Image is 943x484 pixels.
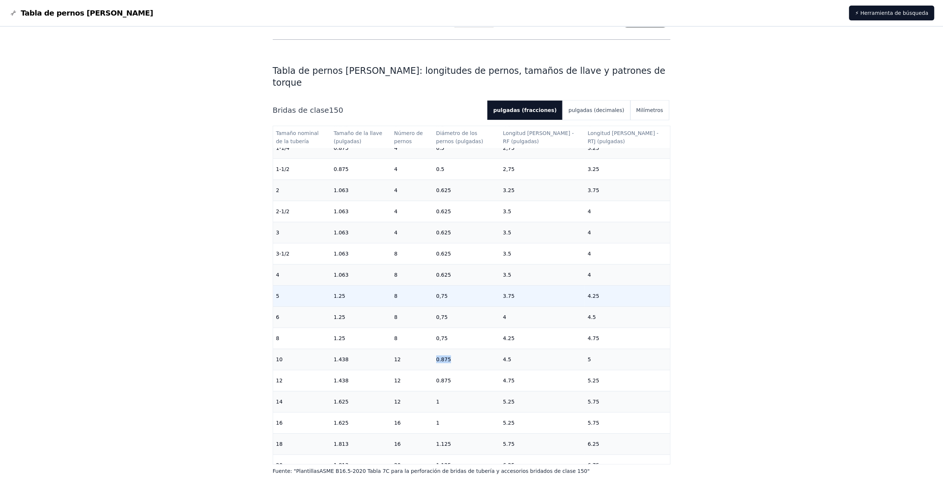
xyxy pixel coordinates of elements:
[436,356,451,362] font: 0.875
[436,187,451,193] font: 0.625
[493,107,557,113] font: pulgadas (fracciones)
[588,130,660,144] font: Longitud [PERSON_NAME] - RTJ (pulgadas)
[329,106,343,115] font: 150
[394,251,398,257] font: 8
[333,293,345,299] font: 1.25
[500,126,585,148] th: Longitud del perno - RF (pulgadas)
[391,126,433,148] th: Número de pernos
[394,356,401,362] font: 12
[333,272,348,278] font: 1.063
[503,420,514,426] font: 5.25
[503,441,514,447] font: 5.75
[503,251,511,257] font: 3.5
[333,441,348,447] font: 1.813
[503,230,511,236] font: 3.5
[588,230,591,236] font: 4
[394,145,398,151] font: 4
[436,293,448,299] font: 0,75
[436,378,451,383] font: 0.875
[333,356,348,362] font: 1.438
[588,251,591,257] font: 4
[487,101,562,120] button: pulgadas (fracciones)
[273,106,329,115] font: Bridas de clase
[394,420,401,426] font: 16
[276,145,290,151] font: 1-1/4
[333,335,345,341] font: 1.25
[433,126,500,148] th: Diámetro de los pernos (pulgadas)
[503,208,511,214] font: 3.5
[394,130,425,144] font: Número de pernos
[568,107,624,113] font: pulgadas (decimales)
[276,208,290,214] font: 2-1/2
[276,335,279,341] font: 8
[333,187,348,193] font: 1.063
[276,462,283,468] font: 20
[588,378,599,383] font: 5.25
[331,126,391,148] th: Tamaño de la llave (pulgadas)
[436,145,444,151] font: 0.5
[333,462,348,468] font: 1.813
[588,208,591,214] font: 4
[273,66,665,88] font: Tabla de pernos [PERSON_NAME]: longitudes de pernos, tamaños de llave y patrones de torque
[333,230,348,236] font: 1.063
[849,6,934,20] a: ⚡ Herramienta de búsqueda
[503,462,514,468] font: 6.25
[588,187,599,193] font: 3.75
[394,441,401,447] font: 16
[276,130,321,144] font: Tamaño nominal de la tubería
[333,208,348,214] font: 1.063
[503,293,514,299] font: 3.75
[394,166,398,172] font: 4
[333,399,348,405] font: 1.625
[503,399,514,405] font: 5.25
[503,378,514,383] font: 4.75
[585,126,670,148] th: Longitud del perno - RTJ (pulgadas)
[21,9,153,17] font: Tabla de pernos [PERSON_NAME]
[588,166,599,172] font: 3.25
[333,314,345,320] font: 1.25
[503,187,514,193] font: 3.25
[436,230,451,236] font: 0.625
[436,272,451,278] font: 0.625
[436,251,451,257] font: 0.625
[394,230,398,236] font: 4
[394,462,401,468] font: 20
[273,126,331,148] th: Tamaño nominal de la tubería
[394,272,398,278] font: 8
[436,130,483,144] font: Diámetro de los pernos (pulgadas)
[855,10,928,16] font: ⚡ Herramienta de búsqueda
[630,101,669,120] button: Milímetros
[588,272,591,278] font: 4
[436,314,448,320] font: 0,75
[9,9,18,17] img: Gráfico de logotipos de pernos de brida
[276,187,279,193] font: 2
[436,166,444,172] font: 0.5
[503,166,514,172] font: 2,75
[319,468,587,474] font: ASME B16.5-2020 Tabla 7C para la perforación de bridas de tubería y accesorios bridados de clase 150
[273,468,296,474] font: Fuente: "
[588,462,599,468] font: 6.75
[9,8,153,18] a: Gráfico de logotipos de pernos de bridaTabla de pernos [PERSON_NAME]
[394,314,398,320] font: 8
[588,356,591,362] font: 5
[276,293,279,299] font: 5
[588,314,596,320] font: 4.5
[394,187,398,193] font: 4
[276,230,279,236] font: 3
[503,130,575,144] font: Longitud [PERSON_NAME] - RF (pulgadas)
[503,314,506,320] font: 4
[296,468,319,474] font: Plantillas
[503,335,514,341] font: 4.25
[588,293,599,299] font: 4.25
[333,251,348,257] font: 1.063
[503,356,511,362] font: 4.5
[394,293,398,299] font: 8
[276,378,283,383] font: 12
[333,166,348,172] font: 0.875
[276,420,283,426] font: 16
[587,468,590,474] font: "
[503,272,511,278] font: 3.5
[276,166,290,172] font: 1-1/2
[276,399,283,405] font: 14
[333,420,348,426] font: 1.625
